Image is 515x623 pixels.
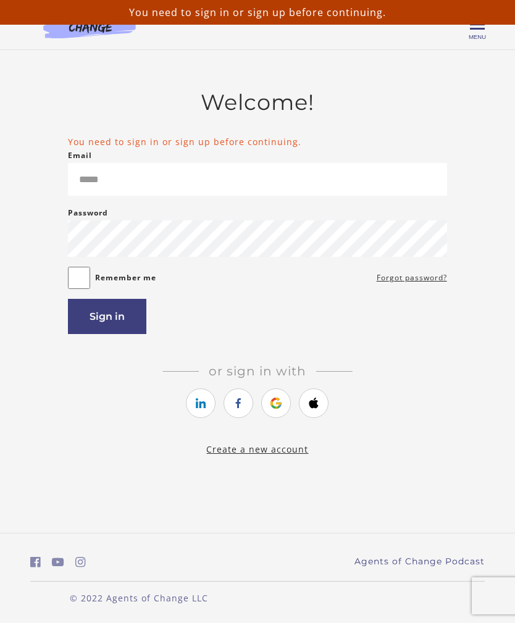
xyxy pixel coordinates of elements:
a: Forgot password? [377,270,447,285]
h2: Welcome! [68,90,446,115]
label: Email [68,148,92,163]
a: Create a new account [206,443,308,455]
a: https://www.youtube.com/c/AgentsofChangeTestPrepbyMeaganMitchell (Open in a new window) [52,553,64,571]
i: https://www.instagram.com/agentsofchangeprep/ (Open in a new window) [75,556,86,568]
a: https://courses.thinkific.com/users/auth/facebook?ss%5Breferral%5D=&ss%5Buser_return_to%5D=%2Fenr... [224,388,253,418]
li: You need to sign in or sign up before continuing. [68,135,446,148]
p: © 2022 Agents of Change LLC [30,592,248,604]
a: https://courses.thinkific.com/users/auth/apple?ss%5Breferral%5D=&ss%5Buser_return_to%5D=%2Fenroll... [299,388,329,418]
a: https://www.instagram.com/agentsofchangeprep/ (Open in a new window) [75,553,86,571]
a: https://courses.thinkific.com/users/auth/google?ss%5Breferral%5D=&ss%5Buser_return_to%5D=%2Fenrol... [261,388,291,418]
a: https://www.facebook.com/groups/aswbtestprep (Open in a new window) [30,553,41,571]
i: https://www.facebook.com/groups/aswbtestprep (Open in a new window) [30,556,41,568]
button: Sign in [68,299,146,334]
label: Password [68,206,108,220]
span: Or sign in with [199,364,316,378]
span: Menu [469,33,486,40]
i: https://www.youtube.com/c/AgentsofChangeTestPrepbyMeaganMitchell (Open in a new window) [52,556,64,568]
a: Agents of Change Podcast [354,555,485,568]
a: https://courses.thinkific.com/users/auth/linkedin?ss%5Breferral%5D=&ss%5Buser_return_to%5D=%2Fenr... [186,388,216,418]
p: You need to sign in or sign up before continuing. [5,5,510,20]
label: Remember me [95,270,156,285]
